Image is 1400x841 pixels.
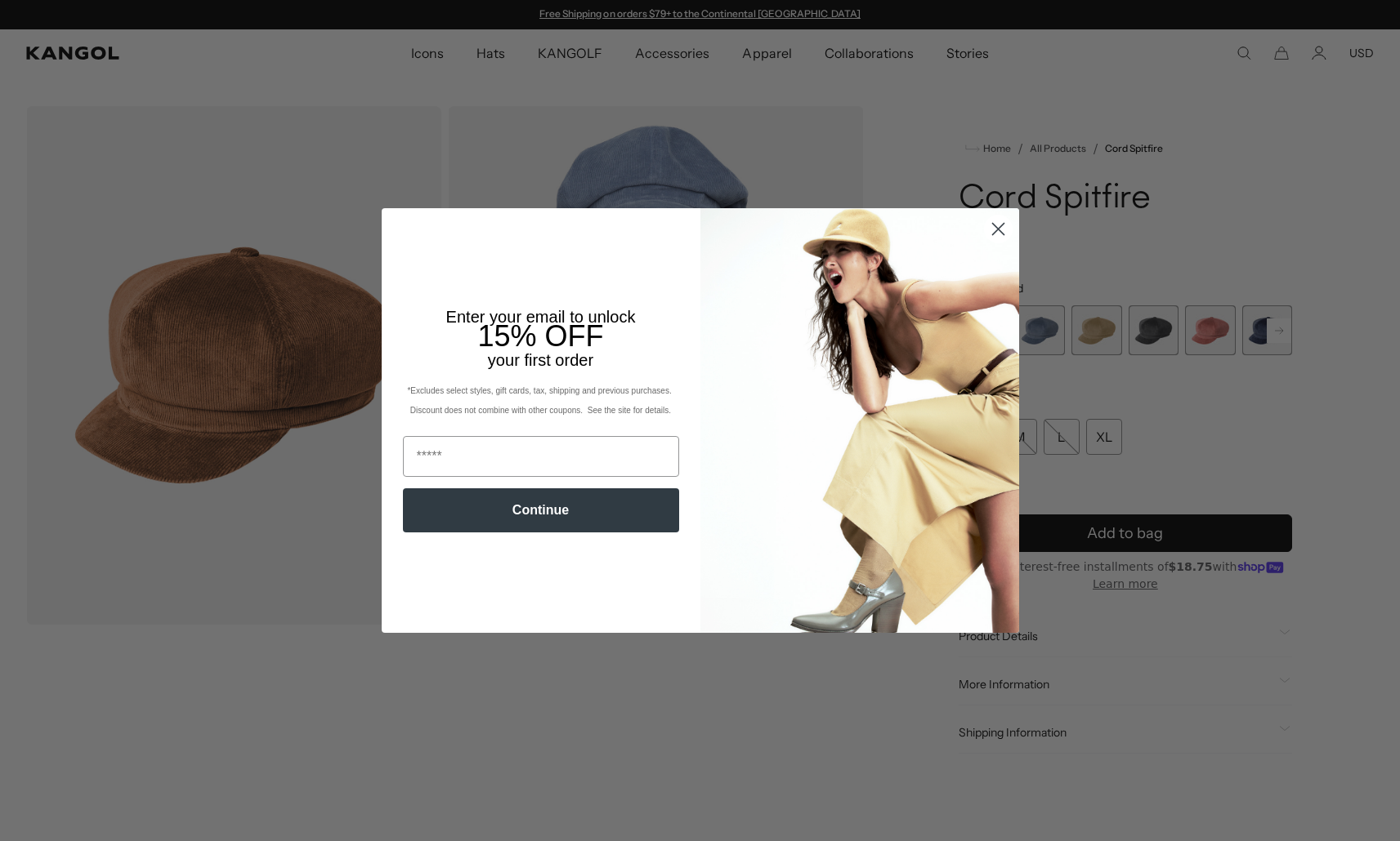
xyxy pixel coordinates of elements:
[403,488,679,532] button: Continue
[403,436,679,477] input: Email
[488,351,593,369] span: your first order
[700,208,1019,633] img: 93be19ad-e773-4382-80b9-c9d740c9197f.jpeg
[477,319,603,353] span: 15% OFF
[984,215,1013,243] button: Close dialog
[446,308,636,326] span: Enter your email to unlock
[407,386,673,415] span: *Excludes select styles, gift cards, tax, shipping and previous purchases. Discount does not comb...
